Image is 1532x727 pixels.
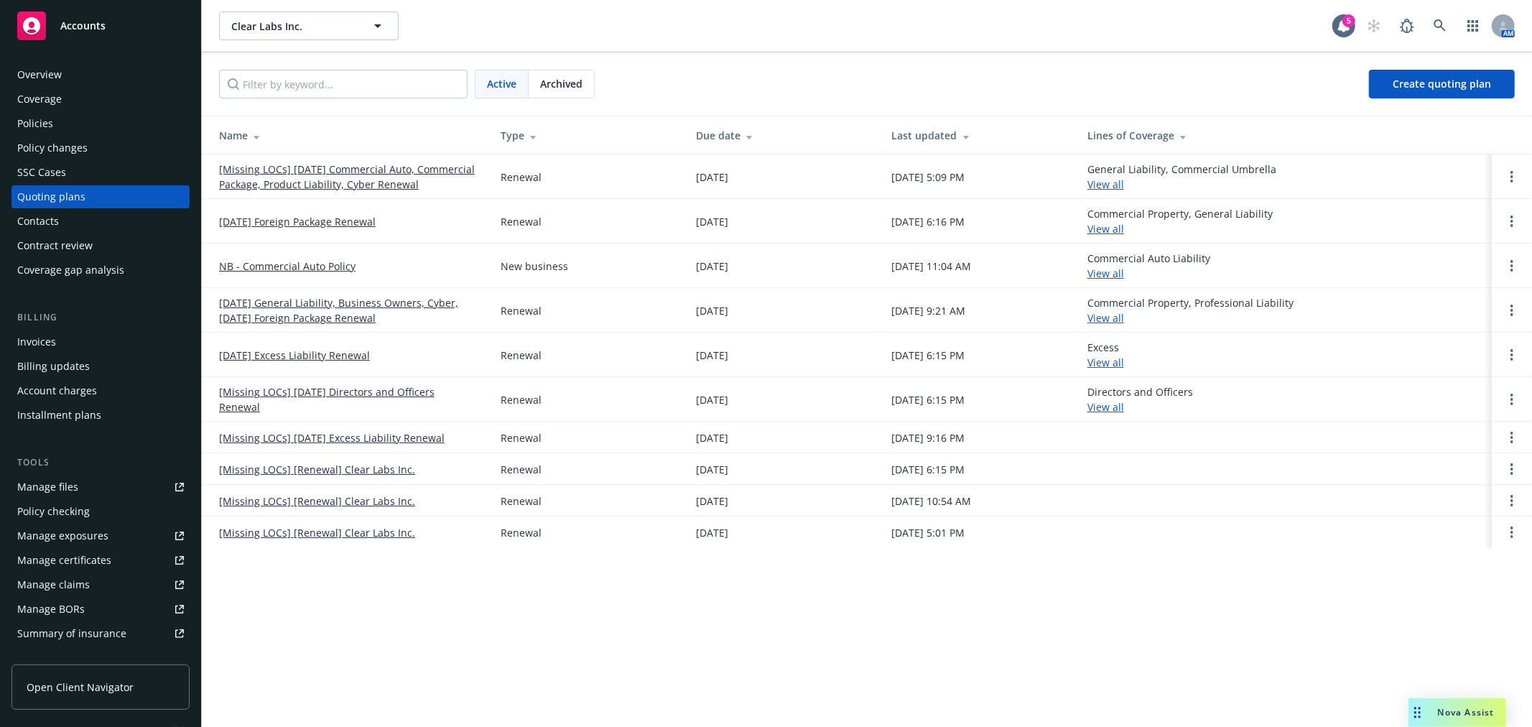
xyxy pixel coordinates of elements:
[1087,177,1124,191] a: View all
[17,476,78,499] div: Manage files
[892,462,965,477] div: [DATE] 6:15 PM
[1369,70,1515,98] a: Create quoting plan
[1087,128,1480,143] div: Lines of Coverage
[501,303,542,318] div: Renewal
[11,210,190,233] a: Contacts
[11,524,190,547] a: Manage exposures
[696,392,728,407] div: [DATE]
[501,494,542,509] div: Renewal
[17,259,124,282] div: Coverage gap analysis
[17,647,109,670] div: Policy AI ingestions
[1426,11,1454,40] a: Search
[501,170,542,185] div: Renewal
[11,500,190,523] a: Policy checking
[540,76,582,91] span: Archived
[17,185,85,208] div: Quoting plans
[892,128,1064,143] div: Last updated
[696,214,728,229] div: [DATE]
[17,524,108,547] div: Manage exposures
[1408,698,1506,727] button: Nova Assist
[1087,356,1124,369] a: View all
[17,573,90,596] div: Manage claims
[501,430,542,445] div: Renewal
[1087,311,1124,325] a: View all
[696,170,728,185] div: [DATE]
[17,330,56,353] div: Invoices
[1503,429,1521,446] a: Open options
[219,259,356,274] a: NB - Commercial Auto Policy
[487,76,516,91] span: Active
[1087,340,1124,370] div: Excess
[1503,257,1521,274] a: Open options
[17,63,62,86] div: Overview
[219,214,376,229] a: [DATE] Foreign Package Renewal
[892,525,965,540] div: [DATE] 5:01 PM
[501,259,568,274] div: New business
[892,392,965,407] div: [DATE] 6:15 PM
[17,88,62,111] div: Coverage
[17,210,59,233] div: Contacts
[1087,251,1210,281] div: Commercial Auto Liability
[1503,302,1521,319] a: Open options
[17,622,126,645] div: Summary of insurance
[1393,11,1421,40] a: Report a Bug
[696,462,728,477] div: [DATE]
[219,295,478,325] a: [DATE] General Liability, Business Owners, Cyber, [DATE] Foreign Package Renewal
[892,430,965,445] div: [DATE] 9:16 PM
[219,70,468,98] input: Filter by keyword...
[11,136,190,159] a: Policy changes
[17,234,93,257] div: Contract review
[501,392,542,407] div: Renewal
[501,525,542,540] div: Renewal
[696,128,868,143] div: Due date
[892,303,966,318] div: [DATE] 9:21 AM
[17,598,85,621] div: Manage BORs
[1087,295,1294,325] div: Commercial Property, Professional Liability
[1087,222,1124,236] a: View all
[17,136,88,159] div: Policy changes
[696,348,728,363] div: [DATE]
[219,348,370,363] a: [DATE] Excess Liability Renewal
[11,573,190,596] a: Manage claims
[11,355,190,378] a: Billing updates
[501,348,542,363] div: Renewal
[1438,706,1495,718] span: Nova Assist
[11,88,190,111] a: Coverage
[1503,524,1521,541] a: Open options
[17,112,53,135] div: Policies
[27,680,134,695] span: Open Client Navigator
[11,63,190,86] a: Overview
[696,303,728,318] div: [DATE]
[11,476,190,499] a: Manage files
[17,549,111,572] div: Manage certificates
[219,128,478,143] div: Name
[696,430,728,445] div: [DATE]
[1503,346,1521,363] a: Open options
[17,161,66,184] div: SSC Cases
[11,234,190,257] a: Contract review
[501,462,542,477] div: Renewal
[1087,400,1124,414] a: View all
[219,384,478,415] a: [Missing LOCs] [DATE] Directors and Officers Renewal
[1393,77,1491,91] span: Create quoting plan
[60,20,106,32] span: Accounts
[892,170,965,185] div: [DATE] 5:09 PM
[11,379,190,402] a: Account charges
[219,11,399,40] button: Clear Labs Inc.
[219,525,415,540] a: [Missing LOCs] [Renewal] Clear Labs Inc.
[11,598,190,621] a: Manage BORs
[1503,492,1521,509] a: Open options
[1087,384,1193,415] div: Directors and Officers
[501,214,542,229] div: Renewal
[219,162,478,192] a: [Missing LOCs] [DATE] Commercial Auto, Commercial Package, Product Liability, Cyber Renewal
[1087,267,1124,280] a: View all
[1360,11,1388,40] a: Start snowing
[11,622,190,645] a: Summary of insurance
[892,214,965,229] div: [DATE] 6:16 PM
[1503,460,1521,478] a: Open options
[892,259,972,274] div: [DATE] 11:04 AM
[892,348,965,363] div: [DATE] 6:15 PM
[1459,11,1487,40] a: Switch app
[11,330,190,353] a: Invoices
